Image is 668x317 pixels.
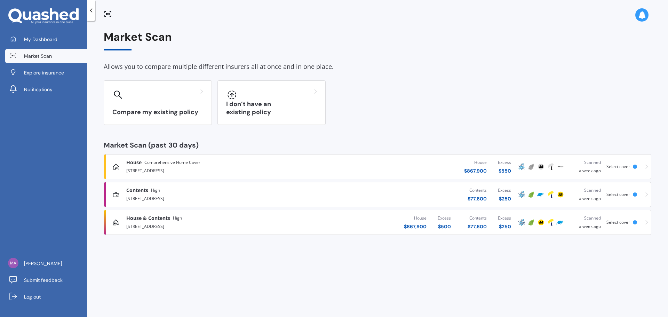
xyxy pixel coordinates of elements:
[527,163,535,171] img: Initio
[527,190,535,199] img: Initio
[24,53,52,60] span: Market Scan
[8,258,18,268] img: fe2800dd65f47be75430905521afa859
[468,195,487,202] div: $ 77,600
[404,223,427,230] div: $ 867,900
[226,100,317,116] h3: I don’t have an existing policy
[527,218,535,227] img: Initio
[126,159,142,166] span: House
[104,31,651,50] div: Market Scan
[498,187,511,194] div: Excess
[498,195,511,202] div: $ 250
[151,187,160,194] span: High
[517,190,526,199] img: AMP
[104,154,651,179] a: HouseComprehensive Home Cover[STREET_ADDRESS]House$867,900Excess$550AMPInitioAATowerWestpacScanne...
[24,36,57,43] span: My Dashboard
[556,218,565,227] img: Trade Me Insurance
[24,277,63,284] span: Submit feedback
[126,215,170,222] span: House & Contents
[556,163,565,171] img: Westpac
[5,273,87,287] a: Submit feedback
[537,163,545,171] img: AA
[24,69,64,76] span: Explore insurance
[468,215,487,222] div: Contents
[112,108,203,116] h3: Compare my existing policy
[571,159,601,174] div: a week ago
[173,215,182,222] span: High
[517,218,526,227] img: AMP
[104,182,651,207] a: ContentsHigh[STREET_ADDRESS]Contents$77,600Excess$250AMPInitioTrade Me InsuranceTowerAAScanneda w...
[537,218,545,227] img: AA
[547,163,555,171] img: Tower
[5,66,87,80] a: Explore insurance
[498,167,511,174] div: $ 550
[104,142,651,149] div: Market Scan (past 30 days)
[126,187,148,194] span: Contents
[126,166,315,174] div: [STREET_ADDRESS]
[498,223,511,230] div: $ 250
[404,215,427,222] div: House
[571,159,601,166] div: Scanned
[24,86,52,93] span: Notifications
[5,256,87,270] a: [PERSON_NAME]
[464,167,487,174] div: $ 867,900
[498,215,511,222] div: Excess
[547,218,555,227] img: Tower
[104,62,651,72] div: Allows you to compare multiple different insurers all at once and in one place.
[126,194,315,202] div: [STREET_ADDRESS]
[5,49,87,63] a: Market Scan
[5,82,87,96] a: Notifications
[606,191,630,197] span: Select cover
[517,163,526,171] img: AMP
[571,215,601,230] div: a week ago
[571,187,601,202] div: a week ago
[126,222,315,230] div: [STREET_ADDRESS]
[438,215,451,222] div: Excess
[606,164,630,169] span: Select cover
[606,219,630,225] span: Select cover
[571,215,601,222] div: Scanned
[24,293,41,300] span: Log out
[556,190,565,199] img: AA
[547,190,555,199] img: Tower
[571,187,601,194] div: Scanned
[5,32,87,46] a: My Dashboard
[144,159,200,166] span: Comprehensive Home Cover
[5,290,87,304] a: Log out
[468,187,487,194] div: Contents
[468,223,487,230] div: $ 77,600
[438,223,451,230] div: $ 500
[104,210,651,235] a: House & ContentsHigh[STREET_ADDRESS]House$867,900Excess$500Contents$77,600Excess$250AMPInitioAATo...
[498,159,511,166] div: Excess
[464,159,487,166] div: House
[24,260,62,267] span: [PERSON_NAME]
[537,190,545,199] img: Trade Me Insurance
